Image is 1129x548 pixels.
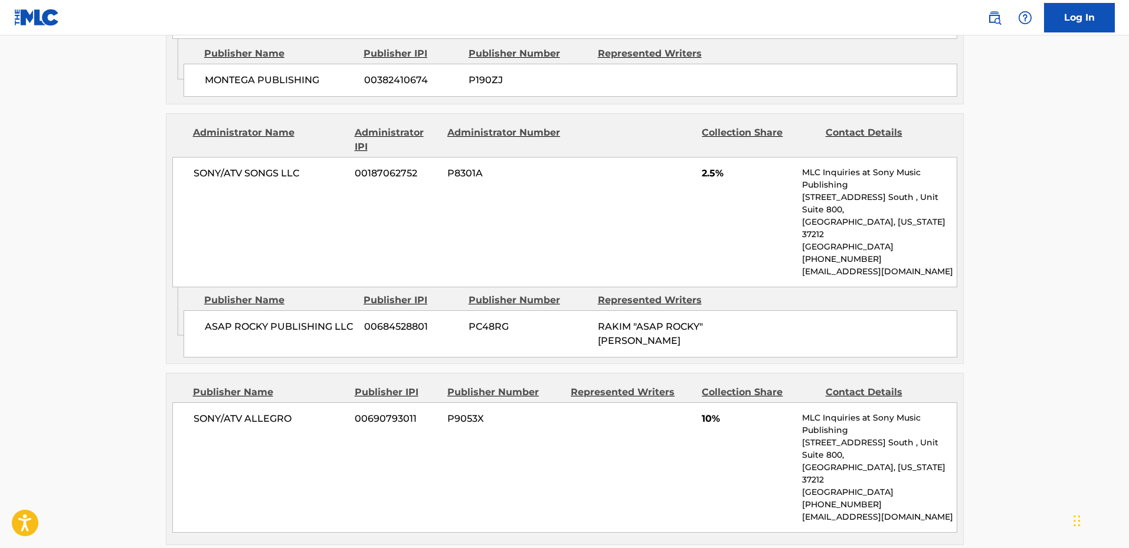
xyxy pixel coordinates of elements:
[702,166,793,181] span: 2.5%
[447,412,562,426] span: P9053X
[355,126,438,154] div: Administrator IPI
[194,412,346,426] span: SONY/ATV ALLEGRO
[1044,3,1115,32] a: Log In
[193,126,346,154] div: Administrator Name
[598,47,718,61] div: Represented Writers
[802,437,956,461] p: [STREET_ADDRESS] South , Unit Suite 800,
[205,320,355,334] span: ASAP ROCKY PUBLISHING LLC
[1018,11,1032,25] img: help
[1013,6,1037,29] div: Help
[364,73,460,87] span: 00382410674
[204,293,355,307] div: Publisher Name
[355,412,438,426] span: 00690793011
[355,166,438,181] span: 00187062752
[193,385,346,399] div: Publisher Name
[802,241,956,253] p: [GEOGRAPHIC_DATA]
[987,11,1002,25] img: search
[702,412,793,426] span: 10%
[702,126,816,154] div: Collection Share
[802,166,956,191] p: MLC Inquiries at Sony Music Publishing
[447,126,562,154] div: Administrator Number
[204,47,355,61] div: Publisher Name
[469,47,589,61] div: Publisher Number
[802,511,956,523] p: [EMAIL_ADDRESS][DOMAIN_NAME]
[802,216,956,241] p: [GEOGRAPHIC_DATA], [US_STATE] 37212
[205,73,355,87] span: MONTEGA PUBLISHING
[1070,491,1129,548] iframe: Chat Widget
[447,166,562,181] span: P8301A
[802,486,956,498] p: [GEOGRAPHIC_DATA]
[802,498,956,511] p: [PHONE_NUMBER]
[364,320,460,334] span: 00684528801
[826,385,940,399] div: Contact Details
[702,385,816,399] div: Collection Share
[802,412,956,437] p: MLC Inquiries at Sony Music Publishing
[469,320,589,334] span: PC48RG
[14,9,60,26] img: MLC Logo
[802,191,956,216] p: [STREET_ADDRESS] South , Unit Suite 800,
[447,385,562,399] div: Publisher Number
[983,6,1006,29] a: Public Search
[355,385,438,399] div: Publisher IPI
[598,321,703,346] span: RAKIM "ASAP ROCKY" [PERSON_NAME]
[364,47,460,61] div: Publisher IPI
[802,265,956,278] p: [EMAIL_ADDRESS][DOMAIN_NAME]
[802,253,956,265] p: [PHONE_NUMBER]
[469,293,589,307] div: Publisher Number
[802,461,956,486] p: [GEOGRAPHIC_DATA], [US_STATE] 37212
[1074,503,1081,539] div: Drag
[571,385,693,399] div: Represented Writers
[194,166,346,181] span: SONY/ATV SONGS LLC
[826,126,940,154] div: Contact Details
[469,73,589,87] span: P190ZJ
[598,293,718,307] div: Represented Writers
[364,293,460,307] div: Publisher IPI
